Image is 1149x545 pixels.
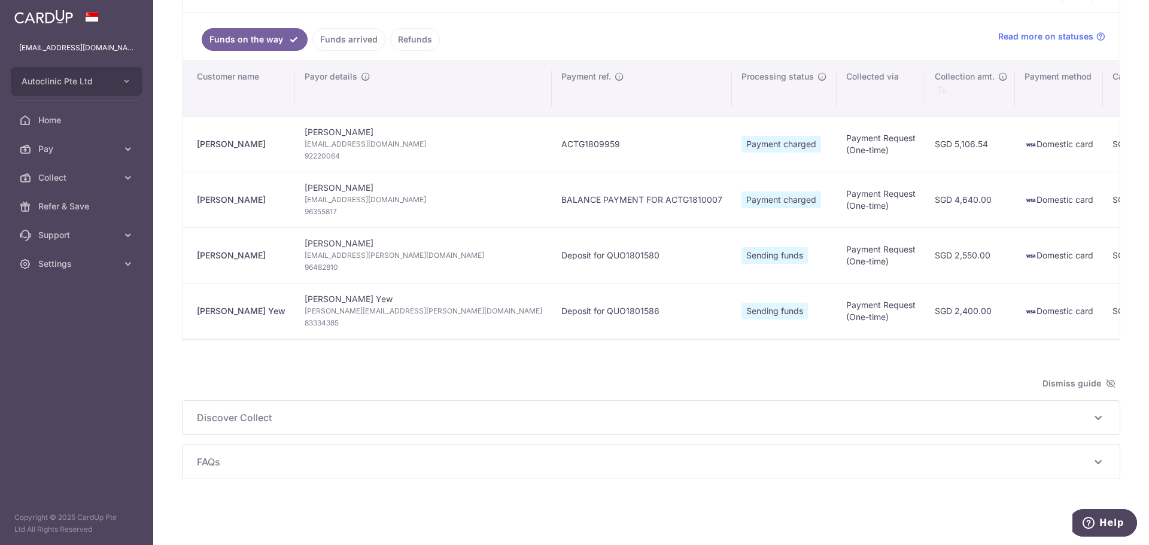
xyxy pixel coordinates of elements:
div: [PERSON_NAME] [197,249,285,261]
span: Support [38,229,117,241]
th: Collection amt. : activate to sort column ascending [925,61,1015,116]
th: Payment method [1015,61,1103,116]
td: SGD 2,550.00 [925,227,1015,283]
div: [PERSON_NAME] Yew [197,305,285,317]
span: Processing status [741,71,814,83]
span: Sending funds [741,247,808,264]
td: ACTG1809959 [552,116,732,172]
span: Refer & Save [38,200,117,212]
span: Help [27,8,51,19]
span: Discover Collect [197,410,1091,425]
span: [EMAIL_ADDRESS][DOMAIN_NAME] [305,138,542,150]
span: Read more on statuses [998,31,1093,42]
td: Deposit for QUO1801586 [552,283,732,339]
td: Domestic card [1015,227,1103,283]
p: FAQs [197,455,1105,469]
span: 96482810 [305,261,542,273]
td: Deposit for QUO1801580 [552,227,732,283]
span: [EMAIL_ADDRESS][DOMAIN_NAME] [305,194,542,206]
td: Domestic card [1015,283,1103,339]
td: SGD 2,400.00 [925,283,1015,339]
th: Payor details [295,61,552,116]
span: Payor details [305,71,357,83]
iframe: Opens a widget where you can find more information [1072,509,1137,539]
span: [PERSON_NAME][EMAIL_ADDRESS][PERSON_NAME][DOMAIN_NAME] [305,305,542,317]
td: Payment Request (One-time) [837,116,925,172]
span: Home [38,114,117,126]
button: Autoclinic Pte Ltd [11,67,142,96]
img: visa-sm-192604c4577d2d35970c8ed26b86981c2741ebd56154ab54ad91a526f0f24972.png [1025,194,1036,206]
th: Customer name [183,61,295,116]
td: BALANCE PAYMENT FOR ACTG1810007 [552,172,732,227]
span: [EMAIL_ADDRESS][PERSON_NAME][DOMAIN_NAME] [305,249,542,261]
td: [PERSON_NAME] [295,227,552,283]
a: Funds on the way [202,28,308,51]
div: [PERSON_NAME] [197,138,285,150]
img: visa-sm-192604c4577d2d35970c8ed26b86981c2741ebd56154ab54ad91a526f0f24972.png [1025,139,1036,151]
td: Domestic card [1015,172,1103,227]
img: visa-sm-192604c4577d2d35970c8ed26b86981c2741ebd56154ab54ad91a526f0f24972.png [1025,306,1036,318]
span: Settings [38,258,117,270]
span: Payment charged [741,136,821,153]
span: Sending funds [741,303,808,319]
th: Payment ref. [552,61,732,116]
td: [PERSON_NAME] Yew [295,283,552,339]
td: [PERSON_NAME] [295,172,552,227]
td: Payment Request (One-time) [837,172,925,227]
td: [PERSON_NAME] [295,116,552,172]
img: visa-sm-192604c4577d2d35970c8ed26b86981c2741ebd56154ab54ad91a526f0f24972.png [1025,250,1036,262]
td: Domestic card [1015,116,1103,172]
a: Read more on statuses [998,31,1105,42]
td: SGD 4,640.00 [925,172,1015,227]
p: [EMAIL_ADDRESS][DOMAIN_NAME] [19,42,134,54]
span: 96355817 [305,206,542,218]
a: Refunds [390,28,440,51]
span: Collect [38,172,117,184]
th: Collected via [837,61,925,116]
span: Collection amt. [935,71,995,83]
span: Payment charged [741,191,821,208]
span: 92220064 [305,150,542,162]
td: Payment Request (One-time) [837,227,925,283]
td: Payment Request (One-time) [837,283,925,339]
img: CardUp [14,10,73,24]
span: Autoclinic Pte Ltd [22,75,110,87]
div: [PERSON_NAME] [197,194,285,206]
td: SGD 5,106.54 [925,116,1015,172]
p: Discover Collect [197,410,1105,425]
span: Pay [38,143,117,155]
th: Processing status [732,61,837,116]
a: Funds arrived [312,28,385,51]
span: Payment ref. [561,71,611,83]
span: Dismiss guide [1042,376,1115,391]
span: 83334385 [305,317,542,329]
span: FAQs [197,455,1091,469]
